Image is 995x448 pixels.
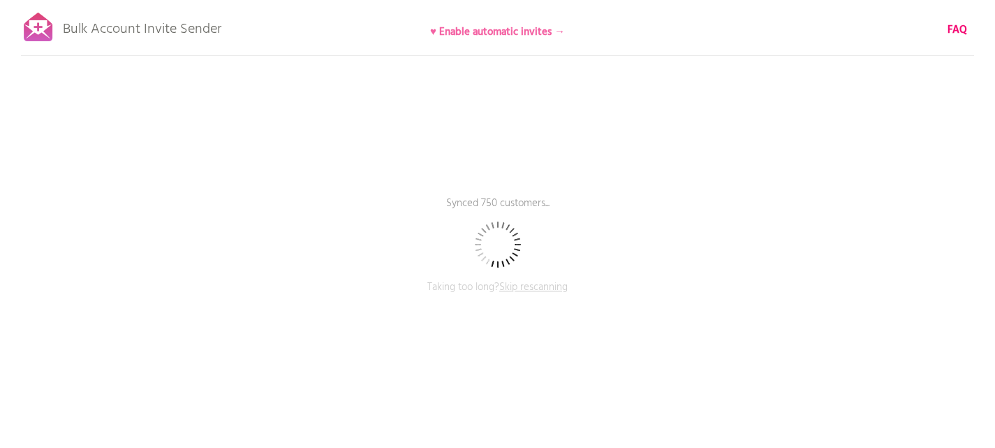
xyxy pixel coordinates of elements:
[499,279,568,296] span: Skip rescanning
[430,24,565,41] b: ♥ Enable automatic invites →
[288,196,707,231] p: Synced 750 customers...
[63,8,221,43] p: Bulk Account Invite Sender
[948,22,967,38] a: FAQ
[288,280,707,315] p: Taking too long?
